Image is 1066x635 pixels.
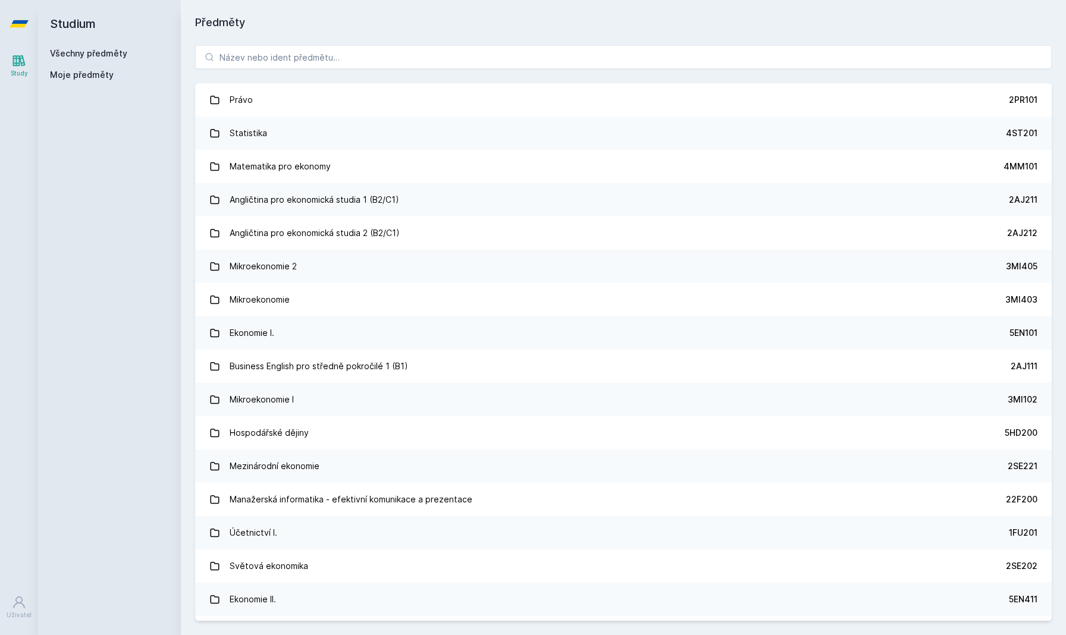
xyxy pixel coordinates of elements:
div: 2AJ211 [1009,194,1037,206]
a: Manažerská informatika - efektivní komunikace a prezentace 22F200 [195,483,1052,516]
div: Business English pro středně pokročilé 1 (B1) [230,354,408,378]
a: Statistika 4ST201 [195,117,1052,150]
div: 3MI102 [1008,394,1037,405]
div: 22F200 [1006,493,1037,505]
a: Ekonomie II. 5EN411 [195,583,1052,616]
div: 5EN101 [1009,327,1037,339]
div: Statistika [230,121,267,145]
div: Manažerská informatika - efektivní komunikace a prezentace [230,488,472,511]
div: 5EN411 [1009,593,1037,605]
div: Ekonomie I. [230,321,274,345]
div: Mikroekonomie 2 [230,254,297,278]
a: Uživatel [2,589,36,625]
a: Mezinárodní ekonomie 2SE221 [195,449,1052,483]
div: 2PR101 [1009,94,1037,106]
a: Mikroekonomie 3MI403 [195,283,1052,316]
div: Právo [230,88,253,112]
div: Mezinárodní ekonomie [230,454,319,478]
div: Mikroekonomie [230,288,290,312]
div: Mikroekonomie I [230,388,294,411]
a: Hospodářské dějiny 5HD200 [195,416,1052,449]
div: 2SE202 [1006,560,1037,572]
div: 3MI405 [1006,260,1037,272]
div: Angličtina pro ekonomická studia 1 (B2/C1) [230,188,399,212]
a: Ekonomie I. 5EN101 [195,316,1052,350]
div: 1FU201 [1009,527,1037,539]
a: Všechny předměty [50,48,127,58]
div: Angličtina pro ekonomická studia 2 (B2/C1) [230,221,400,245]
div: 2SE221 [1008,460,1037,472]
div: 2AJ111 [1011,360,1037,372]
a: Právo 2PR101 [195,83,1052,117]
span: Moje předměty [50,69,114,81]
h1: Předměty [195,14,1052,31]
a: Mikroekonomie I 3MI102 [195,383,1052,416]
a: Angličtina pro ekonomická studia 2 (B2/C1) 2AJ212 [195,216,1052,250]
input: Název nebo ident předmětu… [195,45,1052,69]
a: Světová ekonomika 2SE202 [195,549,1052,583]
a: Angličtina pro ekonomická studia 1 (B2/C1) 2AJ211 [195,183,1052,216]
a: Business English pro středně pokročilé 1 (B1) 2AJ111 [195,350,1052,383]
div: Ekonomie II. [230,587,276,611]
a: Matematika pro ekonomy 4MM101 [195,150,1052,183]
div: 3MI403 [1005,294,1037,306]
a: Účetnictví I. 1FU201 [195,516,1052,549]
div: 4ST201 [1006,127,1037,139]
div: Matematika pro ekonomy [230,155,331,178]
div: 5HD200 [1005,427,1037,439]
div: Světová ekonomika [230,554,308,578]
a: Mikroekonomie 2 3MI405 [195,250,1052,283]
div: Účetnictví I. [230,521,277,545]
div: Study [11,69,28,78]
div: Uživatel [7,611,32,620]
div: 4MM101 [1004,161,1037,172]
div: 2AJ212 [1007,227,1037,239]
a: Study [2,48,36,84]
div: Hospodářské dějiny [230,421,309,445]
